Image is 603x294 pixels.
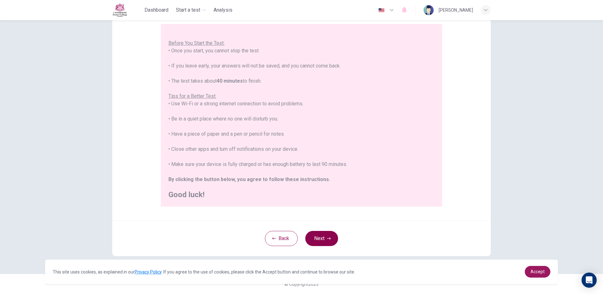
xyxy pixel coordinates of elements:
[424,5,434,15] img: Profile picture
[217,78,243,84] b: 40 minutes
[142,4,171,16] button: Dashboard
[378,8,385,13] img: en
[168,24,435,198] div: You are about to start a . • Once you start, you cannot stop the test. • If you leave early, your...
[214,6,232,14] span: Analysis
[53,269,355,274] span: This site uses cookies, as explained in our . If you agree to the use of cookies, please click th...
[305,231,338,246] button: Next
[112,3,142,17] a: Fettes logo
[135,269,161,274] a: Privacy Policy
[168,40,225,46] u: Before You Start the Test:
[211,4,235,16] button: Analysis
[173,4,208,16] button: Start a test
[144,6,168,14] span: Dashboard
[45,260,558,284] div: cookieconsent
[265,231,298,246] button: Back
[530,269,545,274] span: Accept
[168,191,435,198] h2: Good luck!
[439,6,473,14] div: [PERSON_NAME]
[168,93,216,99] u: Tips for a Better Test:
[168,176,330,182] b: By clicking the button below, you agree to follow these instructions.
[284,282,319,287] span: © Copyright 2025
[582,273,597,288] div: Open Intercom Messenger
[176,6,200,14] span: Start a test
[112,3,127,17] img: Fettes logo
[525,266,550,278] a: dismiss cookie message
